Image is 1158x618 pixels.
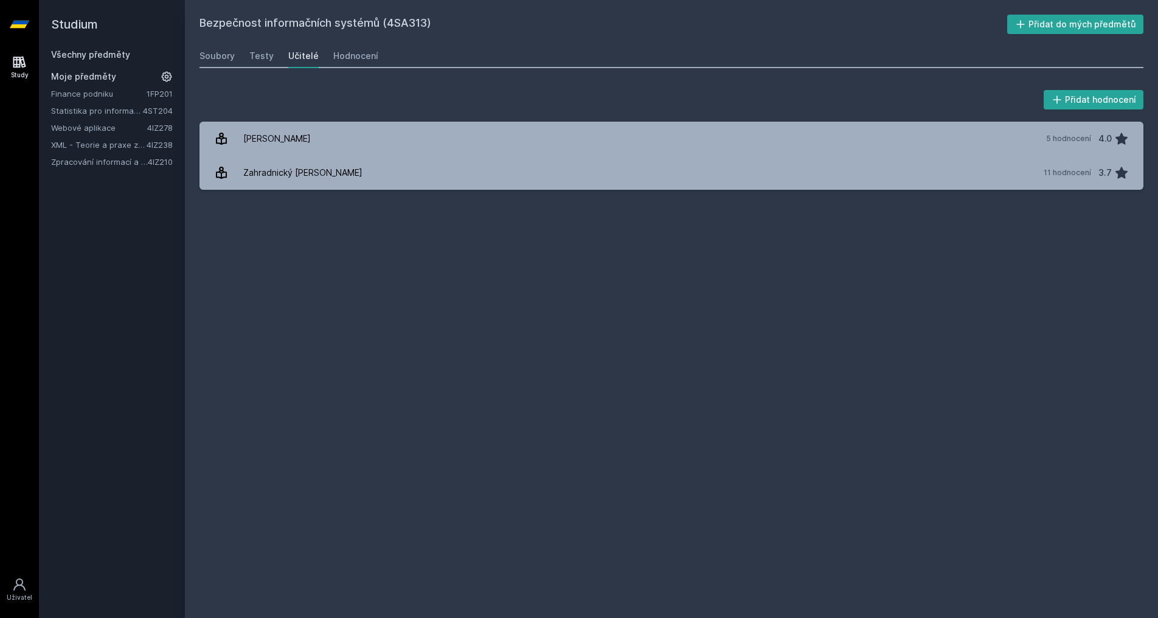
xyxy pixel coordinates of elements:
a: Zpracování informací a znalostí [51,156,148,168]
span: Moje předměty [51,71,116,83]
button: Přidat hodnocení [1044,90,1144,109]
a: XML - Teorie a praxe značkovacích jazyků [51,139,147,151]
a: Study [2,49,36,86]
div: 11 hodnocení [1044,168,1091,178]
h2: Bezpečnost informačních systémů (4SA313) [199,15,1007,34]
div: Study [11,71,29,80]
a: Zahradnický [PERSON_NAME] 11 hodnocení 3.7 [199,156,1143,190]
a: 4IZ210 [148,157,173,167]
div: Soubory [199,50,235,62]
a: 1FP201 [147,89,173,99]
div: Učitelé [288,50,319,62]
div: Zahradnický [PERSON_NAME] [243,161,362,185]
a: Hodnocení [333,44,378,68]
div: 4.0 [1098,127,1112,151]
a: Statistika pro informatiky [51,105,143,117]
a: Uživatel [2,571,36,608]
button: Přidat do mých předmětů [1007,15,1144,34]
div: 5 hodnocení [1046,134,1091,144]
div: Hodnocení [333,50,378,62]
div: Uživatel [7,593,32,602]
a: 4IZ238 [147,140,173,150]
a: Soubory [199,44,235,68]
a: Webové aplikace [51,122,147,134]
a: Učitelé [288,44,319,68]
a: Všechny předměty [51,49,130,60]
a: Finance podniku [51,88,147,100]
div: 3.7 [1098,161,1112,185]
a: 4IZ278 [147,123,173,133]
div: [PERSON_NAME] [243,127,311,151]
a: 4ST204 [143,106,173,116]
a: Testy [249,44,274,68]
a: [PERSON_NAME] 5 hodnocení 4.0 [199,122,1143,156]
div: Testy [249,50,274,62]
